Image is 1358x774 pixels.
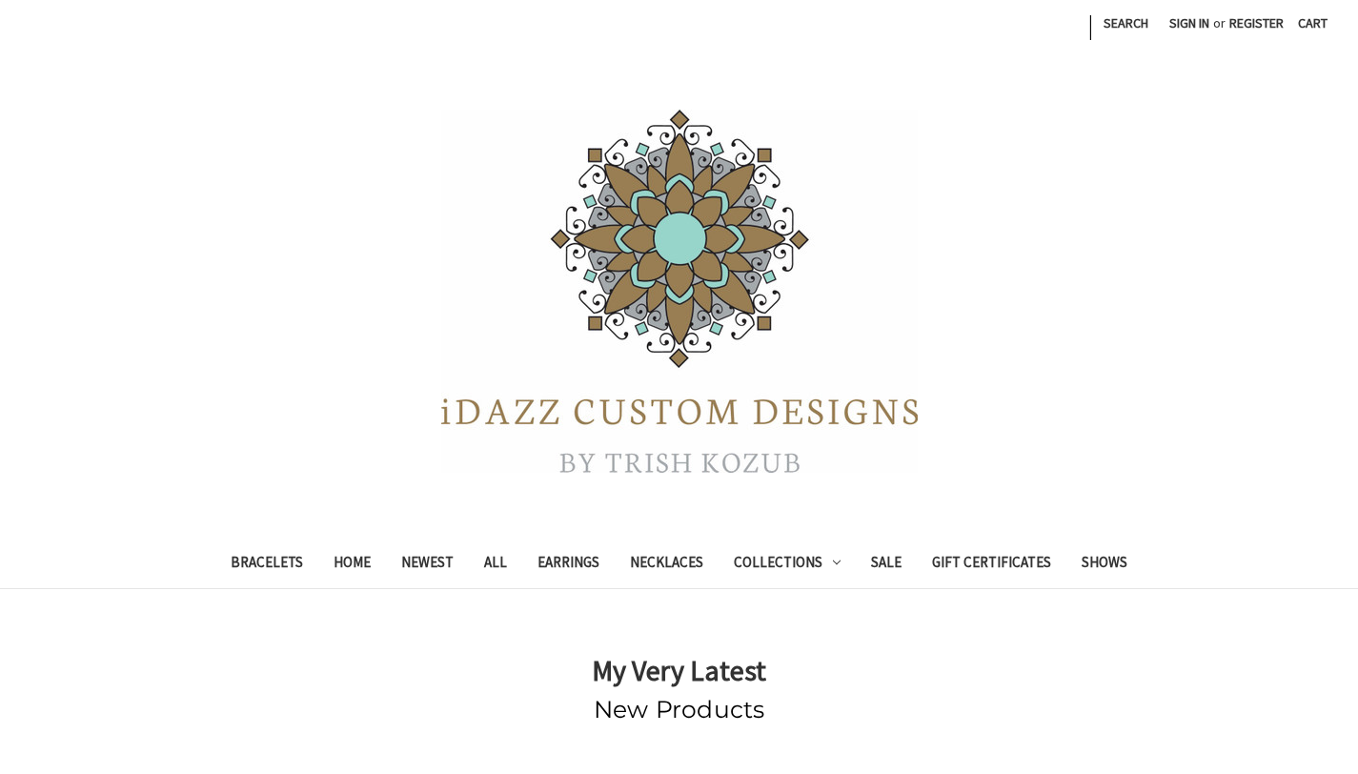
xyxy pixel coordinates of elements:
a: Gift Certificates [917,541,1066,588]
strong: My Very Latest [592,652,766,688]
li: | [1086,8,1093,44]
a: All [469,541,522,588]
a: Home [318,541,386,588]
a: Newest [386,541,469,588]
a: Sale [856,541,917,588]
span: Cart [1298,14,1328,31]
span: or [1211,13,1227,33]
a: Collections [719,541,856,588]
a: Bracelets [215,541,318,588]
a: Necklaces [615,541,719,588]
a: Shows [1066,541,1143,588]
a: Earrings [522,541,615,588]
h2: New Products [148,692,1211,728]
img: iDazz Custom Designs [441,110,918,473]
